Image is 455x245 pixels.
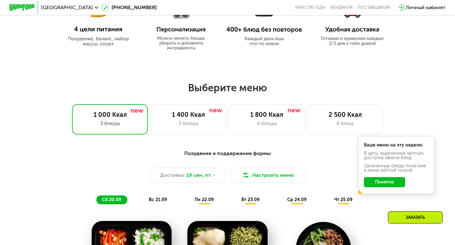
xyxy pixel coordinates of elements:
[79,111,141,118] div: 1 000 Ккал
[358,5,390,10] div: поставщикам
[102,197,121,202] span: сб 20.09
[235,120,298,127] div: 4 блюда
[157,120,220,127] div: 3 блюда
[295,5,325,10] a: Качество еды
[314,111,376,118] div: 2 500 Ккал
[364,143,428,147] div: Ваше меню на эту неделю
[388,211,443,224] div: Заказать
[287,197,306,202] span: ср 24.09
[186,171,211,179] span: 19 сен, пт
[241,197,259,202] span: вт 23.09
[157,111,220,118] div: 1 400 Ккал
[364,151,428,160] div: В даты, выделенные желтым, доступна замена блюд.
[20,81,435,94] h2: Выберите меню
[160,171,185,179] span: Доставка:
[235,111,298,118] div: 1 800 Ккал
[364,164,428,173] div: Заменённые блюда пометили в меню жёлтой точкой.
[40,150,415,158] div: Похудение и поддержание формы
[334,197,352,202] span: чт 25.09
[41,5,93,10] span: [GEOGRAPHIC_DATA]
[331,5,353,10] a: Вендинги
[195,197,214,202] span: пн 22.09
[406,4,446,11] div: Личный кабинет
[149,197,167,202] span: вс 21.09
[364,177,405,187] button: Понятно
[314,120,376,127] div: 6 блюд
[101,4,157,11] a: [PHONE_NUMBER]
[230,168,306,183] button: Настроить меню
[79,120,141,127] div: 3 блюда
